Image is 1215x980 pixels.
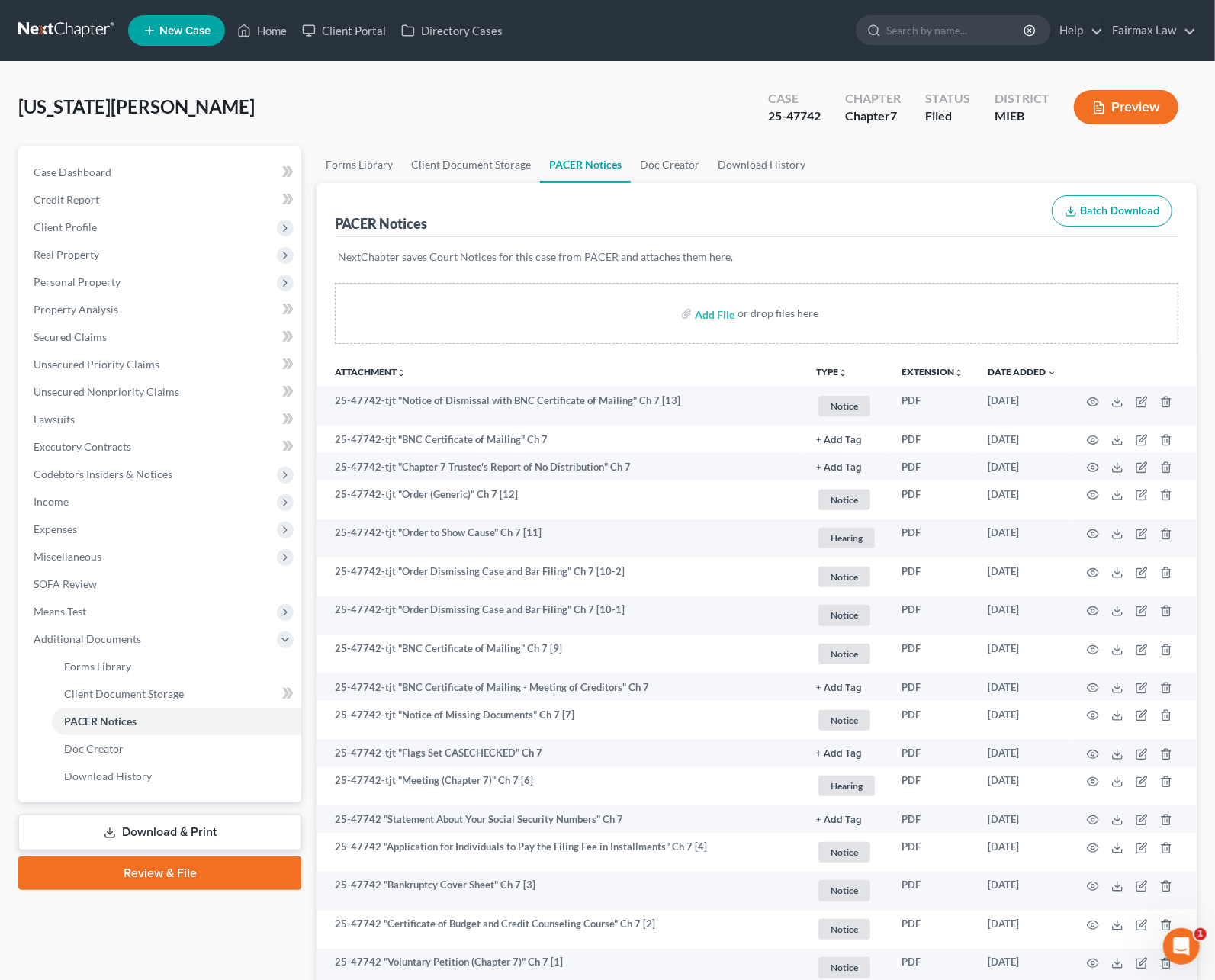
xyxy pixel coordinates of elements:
span: Notice [818,396,870,416]
td: 25-47742-tjt "Flags Set CASECHECKED" Ch 7 [317,739,804,766]
i: unfold_more [954,368,963,378]
td: PDF [889,701,976,740]
a: Credit Report [21,186,301,214]
td: PDF [889,596,976,635]
span: Client Profile [34,220,97,233]
input: Search by name... [886,16,1026,44]
div: Chapter [845,90,901,108]
span: Case Dashboard [34,165,111,178]
span: Notice [818,490,870,510]
td: 25-47742-tjt "Chapter 7 Trustee's Report of No Distribution" Ch 7 [317,453,804,480]
a: Home [230,17,294,44]
span: Notice [818,842,870,863]
a: Executory Contracts [21,433,301,461]
a: Extensionunfold_more [902,366,963,378]
span: Personal Property [34,275,121,288]
button: + Add Tag [816,435,862,445]
td: [DATE] [976,767,1069,806]
td: [DATE] [976,739,1069,766]
td: 25-47742-tjt "Order Dismissing Case and Bar Filing" Ch 7 [10-1] [317,596,804,635]
td: [DATE] [976,557,1069,596]
td: [DATE] [976,701,1069,740]
span: Expenses [34,522,77,535]
span: Forms Library [64,660,131,673]
a: Notice [816,487,877,512]
td: 25-47742-tjt "BNC Certificate of Mailing" Ch 7 [9] [317,635,804,673]
span: Notice [818,919,870,940]
a: Fairmax Law [1104,17,1196,44]
a: Hearing [816,525,877,551]
a: Lawsuits [21,406,301,433]
span: 1 [1194,928,1207,940]
td: [DATE] [976,833,1069,872]
span: Hearing [818,528,875,548]
td: PDF [889,805,976,833]
a: Help [1052,17,1103,44]
td: 25-47742-tjt "Order to Show Cause" Ch 7 [11] [317,519,804,558]
td: 25-47742 "Certificate of Budget and Credit Counseling Course" Ch 7 [2] [317,910,804,949]
span: Miscellaneous [34,550,101,563]
a: + Add Tag [816,680,877,695]
td: PDF [889,872,976,911]
span: Notice [818,710,870,731]
a: Client Portal [294,17,394,44]
a: Notice [816,564,877,590]
a: PACER Notices [540,146,631,183]
td: [DATE] [976,635,1069,673]
div: Status [925,90,970,108]
td: PDF [889,519,976,558]
button: + Add Tag [816,683,862,693]
a: Forms Library [317,146,402,183]
div: Chapter [845,108,901,125]
td: 25-47742-tjt "Order Dismissing Case and Bar Filing" Ch 7 [10-2] [317,557,804,596]
div: District [995,90,1049,108]
td: PDF [889,910,976,949]
a: Notice [816,708,877,733]
a: Download History [709,146,815,183]
td: 25-47742-tjt "Meeting (Chapter 7)" Ch 7 [6] [317,767,804,806]
div: Filed [925,108,970,125]
span: Executory Contracts [34,440,131,453]
iframe: Intercom live chat [1163,928,1200,965]
span: Hearing [818,776,875,796]
a: Notice [816,840,877,865]
span: Additional Documents [34,632,141,645]
a: + Add Tag [816,432,877,447]
a: Review & File [18,856,301,890]
a: Client Document Storage [52,680,301,708]
span: Unsecured Priority Claims [34,358,159,371]
a: SOFA Review [21,570,301,598]
a: + Add Tag [816,460,877,474]
td: 25-47742-tjt "Notice of Missing Documents" Ch 7 [7] [317,701,804,740]
i: unfold_more [397,368,406,378]
span: New Case [159,25,211,37]
td: 25-47742-tjt "BNC Certificate of Mailing - Meeting of Creditors" Ch 7 [317,673,804,701]
td: [DATE] [976,387,1069,426]
td: [DATE] [976,805,1069,833]
a: Hearing [816,773,877,798]
span: Notice [818,644,870,664]
span: Income [34,495,69,508]
a: Notice [816,917,877,942]
td: [DATE] [976,910,1069,949]
span: 7 [890,108,897,123]
span: Notice [818,880,870,901]
span: Codebtors Insiders & Notices [34,468,172,480]
span: Unsecured Nonpriority Claims [34,385,179,398]
td: [DATE] [976,872,1069,911]
span: Credit Report [34,193,99,206]
span: Batch Download [1080,204,1159,217]
a: PACER Notices [52,708,301,735]
a: Notice [816,394,877,419]
button: Batch Download [1052,195,1172,227]
td: PDF [889,480,976,519]
a: Property Analysis [21,296,301,323]
a: + Add Tag [816,812,877,827]
td: [DATE] [976,519,1069,558]
td: PDF [889,673,976,701]
span: Download History [64,770,152,782]
div: PACER Notices [335,214,427,233]
a: Doc Creator [631,146,709,183]
td: [DATE] [976,426,1069,453]
td: PDF [889,739,976,766]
